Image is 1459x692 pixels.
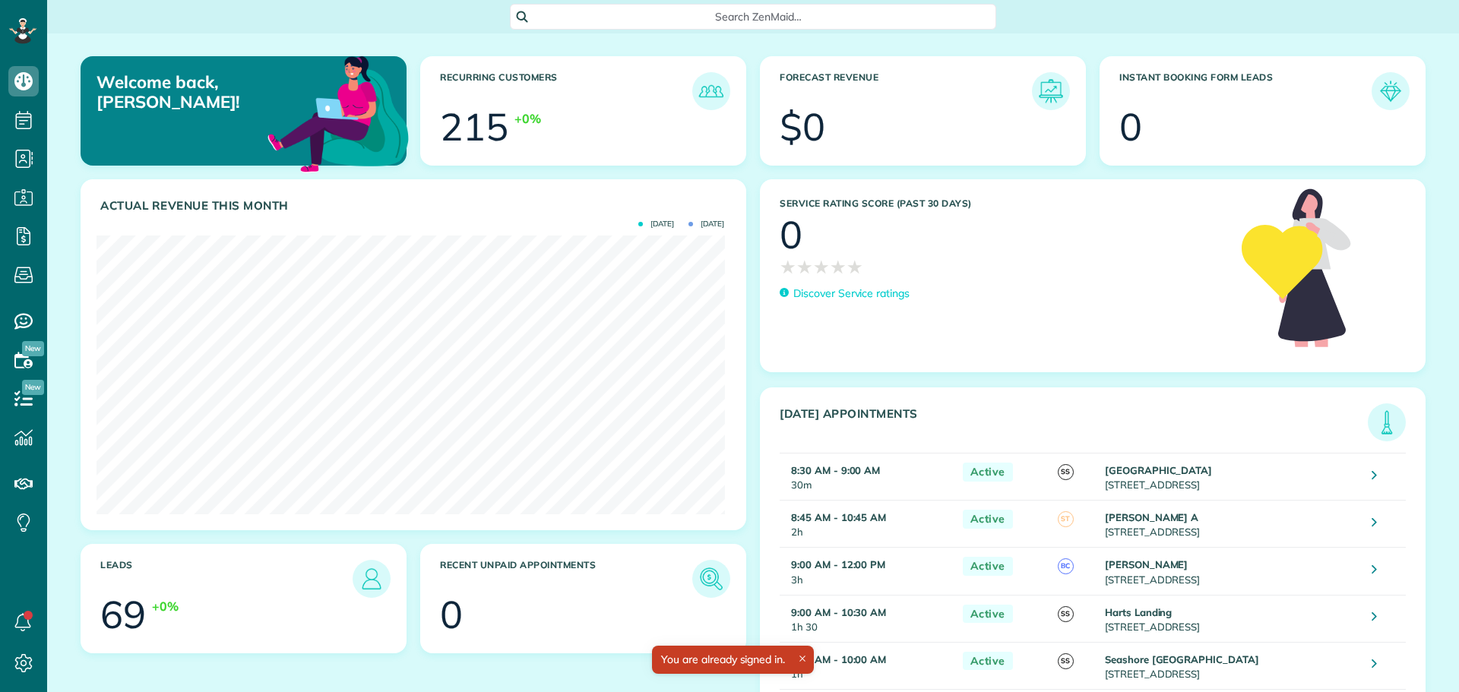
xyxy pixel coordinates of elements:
[791,606,886,618] strong: 9:00 AM - 10:30 AM
[152,598,179,615] div: +0%
[440,108,508,146] div: 215
[791,464,880,476] strong: 8:30 AM - 9:00 AM
[780,501,955,548] td: 2h
[688,220,724,228] span: [DATE]
[1119,72,1372,110] h3: Instant Booking Form Leads
[780,108,825,146] div: $0
[696,76,726,106] img: icon_recurring_customers-cf858462ba22bcd05b5a5880d41d6543d210077de5bb9ebc9590e49fd87d84ed.png
[1375,76,1406,106] img: icon_form_leads-04211a6a04a5b2264e4ee56bc0799ec3eb69b7e499cbb523a139df1d13a81ae0.png
[1105,464,1212,476] strong: [GEOGRAPHIC_DATA]
[1372,407,1402,438] img: icon_todays_appointments-901f7ab196bb0bea1936b74009e4eb5ffbc2d2711fa7634e0d609ed5ef32b18b.png
[1105,558,1188,570] strong: [PERSON_NAME]
[514,110,541,128] div: +0%
[1105,511,1198,523] strong: [PERSON_NAME] A
[793,286,910,302] p: Discover Service ratings
[440,560,692,598] h3: Recent unpaid appointments
[813,254,830,280] span: ★
[1058,606,1074,622] span: SS
[963,557,1013,576] span: Active
[100,199,730,213] h3: Actual Revenue this month
[1101,501,1361,548] td: [STREET_ADDRESS]
[1105,606,1173,618] strong: Harts Landing
[1036,76,1066,106] img: icon_forecast_revenue-8c13a41c7ed35a8dcfafea3cbb826a0462acb37728057bba2d056411b612bbbe.png
[791,511,886,523] strong: 8:45 AM - 10:45 AM
[780,254,796,280] span: ★
[830,254,847,280] span: ★
[780,286,910,302] a: Discover Service ratings
[780,453,955,501] td: 30m
[780,642,955,689] td: 1h
[97,72,302,112] p: Welcome back, [PERSON_NAME]!
[652,646,814,674] div: You are already signed in.
[696,564,726,594] img: icon_unpaid_appointments-47b8ce3997adf2238b356f14209ab4cced10bd1f174958f3ca8f1d0dd7fffeee.png
[1101,453,1361,501] td: [STREET_ADDRESS]
[440,72,692,110] h3: Recurring Customers
[1058,464,1074,480] span: SS
[780,198,1226,209] h3: Service Rating score (past 30 days)
[963,463,1013,482] span: Active
[22,341,44,356] span: New
[1119,108,1142,146] div: 0
[440,596,463,634] div: 0
[780,595,955,642] td: 1h 30
[847,254,863,280] span: ★
[963,652,1013,671] span: Active
[791,558,885,570] strong: 9:00 AM - 12:00 PM
[100,560,353,598] h3: Leads
[1101,642,1361,689] td: [STREET_ADDRESS]
[963,510,1013,529] span: Active
[780,72,1032,110] h3: Forecast Revenue
[356,564,387,594] img: icon_leads-1bed01f49abd5b7fead27621c3d59655bb73ed531f8eeb49469d10e621d6b896.png
[1105,653,1259,665] strong: Seashore [GEOGRAPHIC_DATA]
[638,220,674,228] span: [DATE]
[100,596,146,634] div: 69
[791,653,886,665] strong: 9:00 AM - 10:00 AM
[22,380,44,395] span: New
[963,605,1013,624] span: Active
[780,548,955,595] td: 3h
[264,39,412,186] img: dashboard_welcome-42a62b7d889689a78055ac9021e634bf52bae3f8056760290aed330b23ab8690.png
[1101,595,1361,642] td: [STREET_ADDRESS]
[780,407,1368,441] h3: [DATE] Appointments
[1058,653,1074,669] span: SS
[1058,558,1074,574] span: BC
[780,216,802,254] div: 0
[1058,511,1074,527] span: ST
[1101,548,1361,595] td: [STREET_ADDRESS]
[796,254,813,280] span: ★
